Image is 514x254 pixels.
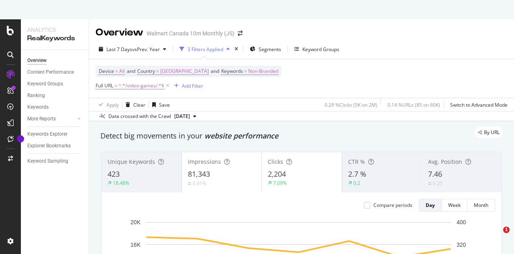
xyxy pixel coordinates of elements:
a: Overview [27,56,83,65]
a: Keywords Explorer [27,130,83,138]
text: 20K [131,219,141,225]
img: Equal [188,182,191,185]
button: Week [442,199,467,212]
div: Ranking [27,91,45,100]
span: Segments [259,46,281,53]
text: 320 [457,242,466,248]
span: ^.*/video-games/.*$ [118,80,164,91]
span: 1 [503,227,510,233]
div: 18.48% [113,180,129,186]
span: 2,204 [268,169,286,179]
span: = [244,68,247,74]
button: Segments [247,43,284,56]
span: and [127,68,135,74]
span: Keywords [221,68,243,74]
a: Ranking [27,91,83,100]
span: Impressions [188,158,221,165]
span: Device [99,68,114,74]
div: 3 Filters Applied [188,46,223,53]
button: Apply [96,98,119,111]
img: Equal [428,182,431,185]
div: RealKeywords [27,34,82,43]
div: Overview [96,26,143,39]
div: Keyword Sampling [27,157,68,165]
button: Month [467,199,495,212]
div: Overview [27,56,47,65]
div: Keyword Groups [302,46,339,53]
span: Avg. Position [428,158,462,165]
div: 0.2 [353,180,360,186]
div: Apply [106,101,119,108]
span: Non-Branded [248,66,278,77]
button: Save [149,98,170,111]
a: Keyword Sampling [27,157,83,165]
a: Keywords [27,103,83,112]
div: Save [159,101,170,108]
button: Day [419,199,442,212]
span: Full URL [96,82,113,89]
div: times [233,45,240,53]
span: = [115,68,118,74]
span: Clicks [268,158,283,165]
button: 3 Filters Applied [176,43,233,56]
div: Keywords Explorer [27,130,67,138]
span: [GEOGRAPHIC_DATA] [160,66,209,77]
div: Add Filter [182,83,203,89]
div: Month [474,202,488,209]
button: [DATE] [171,112,200,121]
text: 400 [457,219,466,225]
div: Walmart Canada 10m Monthly (JS) [147,29,235,37]
span: vs Prev. Year [132,46,160,53]
a: Keyword Groups [27,80,83,88]
div: Keyword Groups [27,80,63,88]
div: arrow-right-arrow-left [238,31,243,36]
a: Content Performance [27,68,83,76]
button: Last 7 DaysvsPrev. Year [96,43,169,56]
div: 7.09% [273,180,287,186]
span: 7.46 [428,169,442,179]
span: By URL [484,130,500,135]
div: Content Performance [27,68,74,76]
span: CTR % [348,158,365,165]
a: Explorer Bookmarks [27,142,83,150]
text: 16K [131,242,141,248]
div: Explorer Bookmarks [27,142,71,150]
div: Analytics [27,26,82,34]
span: = [114,82,117,89]
span: Country [137,68,155,74]
span: 2025 Aug. 15th [174,113,190,120]
div: Week [448,202,461,209]
span: Unique Keywords [108,158,155,165]
span: Last 7 Days [106,46,132,53]
button: Keyword Groups [291,43,343,56]
span: 81,343 [188,169,210,179]
div: Day [426,202,435,209]
div: legacy label [475,127,503,138]
button: Add Filter [171,81,203,91]
div: 0.29 % Clicks ( 5K on 2M ) [324,101,377,108]
a: More Reports [27,115,75,123]
iframe: Intercom live chat [487,227,506,246]
div: Switch to Advanced Mode [450,101,508,108]
span: 2.7 % [348,169,366,179]
div: Data crossed with the Crawl [108,113,171,120]
span: 423 [108,169,120,179]
button: Clear [122,98,145,111]
span: and [211,68,219,74]
span: = [156,68,159,74]
button: Switch to Advanced Mode [447,98,508,111]
div: Keywords [27,103,49,112]
div: Compare periods [373,202,412,209]
div: 0.14 % URLs ( 85 on 60K ) [388,101,440,108]
div: 0.25 [433,180,443,187]
span: All [119,66,125,77]
div: Tooltip anchor [17,135,24,142]
div: 0.91% [193,180,206,187]
div: Clear [133,101,145,108]
div: More Reports [27,115,56,123]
